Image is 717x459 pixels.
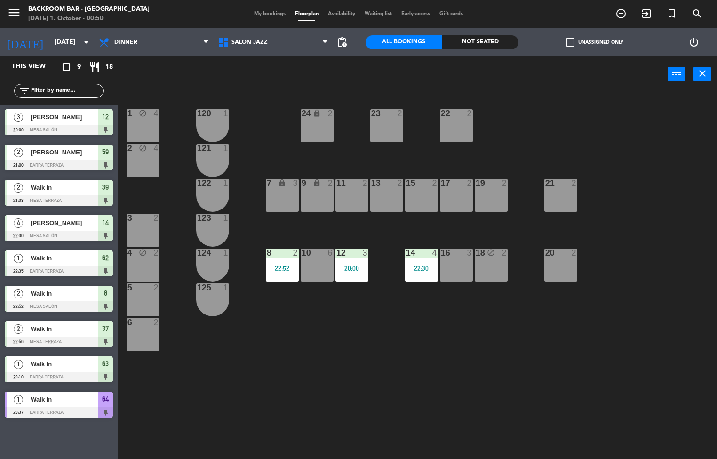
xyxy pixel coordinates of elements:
[223,144,229,153] div: 1
[153,249,159,257] div: 2
[105,62,113,72] span: 18
[371,179,372,187] div: 13
[31,289,98,298] span: Walk In
[14,218,23,228] span: 4
[442,35,518,49] div: Not seated
[362,179,368,187] div: 2
[102,252,109,264] span: 62
[293,179,298,187] div: 3
[615,8,627,19] i: add_circle_outline
[371,109,372,118] div: 23
[397,109,403,118] div: 2
[668,67,685,81] button: power_input
[313,109,321,117] i: lock
[467,179,472,187] div: 2
[366,35,442,49] div: All Bookings
[5,61,68,72] div: This view
[31,395,98,404] span: Walk In
[571,179,577,187] div: 2
[102,146,109,158] span: 59
[197,214,198,222] div: 123
[467,109,472,118] div: 2
[336,37,348,48] span: pending_actions
[114,39,137,46] span: Dinner
[31,253,98,263] span: Walk In
[31,324,98,334] span: Walk In
[80,37,92,48] i: arrow_drop_down
[31,183,98,193] span: Walk In
[397,179,403,187] div: 2
[502,249,507,257] div: 2
[223,214,229,222] div: 1
[360,11,397,16] span: Waiting list
[197,283,198,292] div: 125
[127,214,128,222] div: 3
[14,289,23,298] span: 2
[197,249,198,257] div: 124
[313,179,321,187] i: lock
[14,324,23,334] span: 2
[197,109,198,118] div: 120
[327,109,333,118] div: 2
[432,249,438,257] div: 4
[223,283,229,292] div: 1
[266,265,299,272] div: 22:52
[14,183,23,193] span: 2
[566,38,574,47] span: check_box_outline_blank
[139,109,147,117] i: block
[336,179,337,187] div: 11
[102,182,109,193] span: 39
[153,144,159,153] div: 4
[223,179,229,187] div: 1
[19,85,30,97] i: filter_list
[435,11,468,16] span: Gift cards
[249,11,290,16] span: My bookings
[671,68,682,79] i: power_input
[102,358,109,370] span: 63
[102,217,109,228] span: 14
[641,8,652,19] i: exit_to_app
[14,113,23,122] span: 3
[127,144,128,153] div: 2
[14,148,23,157] span: 2
[14,395,23,404] span: 1
[89,61,100,72] i: restaurant
[302,179,302,187] div: 9
[127,318,128,327] div: 6
[7,6,21,20] i: menu
[545,179,546,187] div: 21
[323,11,360,16] span: Availability
[197,144,198,153] div: 121
[545,249,546,257] div: 20
[7,6,21,23] button: menu
[153,109,159,118] div: 4
[278,179,286,187] i: lock
[467,249,472,257] div: 3
[476,249,476,257] div: 18
[30,86,103,96] input: Filter by name...
[139,249,147,257] i: block
[102,394,109,405] span: 64
[688,37,700,48] i: power_settings_new
[697,68,708,79] i: close
[693,67,711,81] button: close
[336,249,337,257] div: 12
[223,109,229,118] div: 1
[127,249,128,257] div: 4
[487,249,495,257] i: block
[28,14,150,24] div: [DATE] 1. October - 00:50
[502,179,507,187] div: 2
[302,249,302,257] div: 10
[476,179,476,187] div: 19
[293,249,298,257] div: 2
[290,11,323,16] span: Floorplan
[197,179,198,187] div: 122
[127,109,128,118] div: 1
[153,214,159,222] div: 2
[102,111,109,122] span: 12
